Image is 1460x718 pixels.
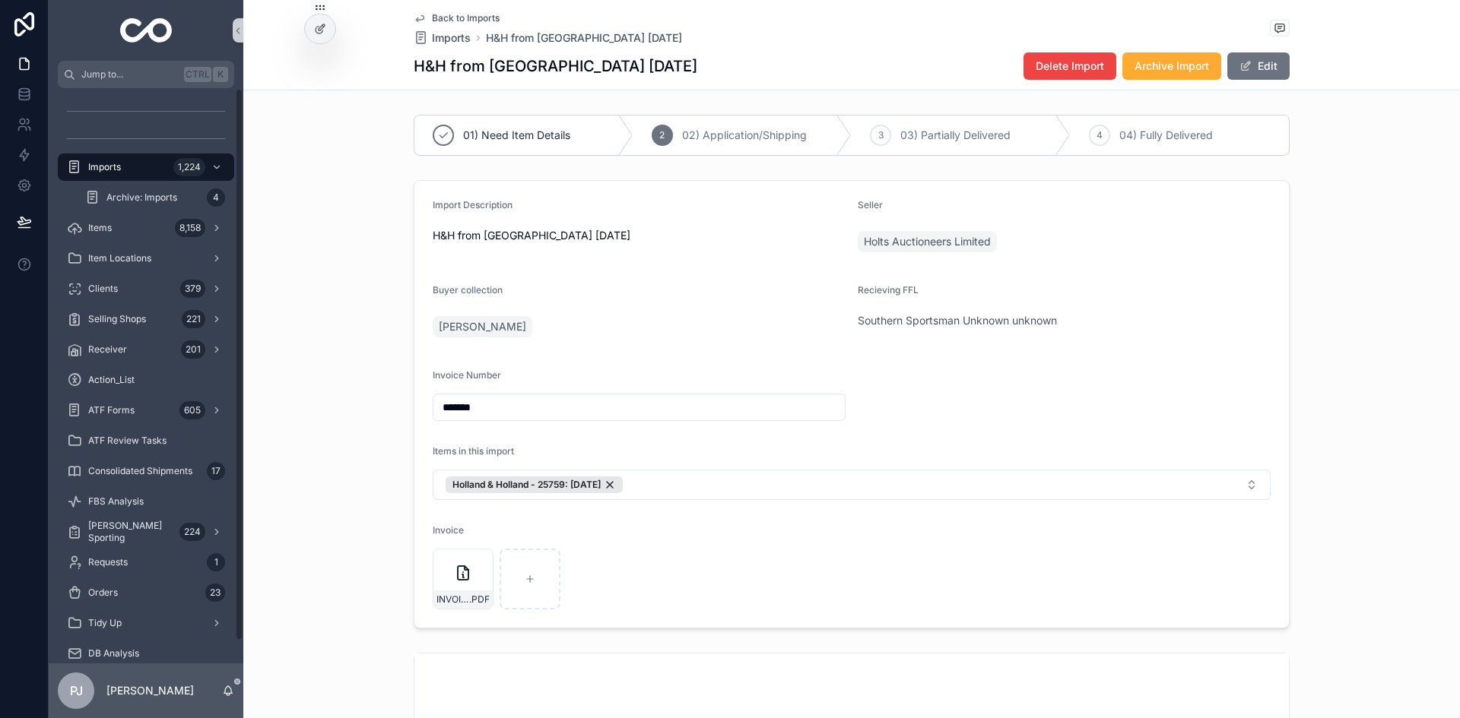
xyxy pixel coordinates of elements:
div: 17 [207,462,225,480]
a: Imports1,224 [58,153,234,181]
button: Unselect 13207 [446,476,623,493]
span: ATF Review Tasks [88,435,167,447]
span: Imports [432,30,471,46]
span: Receiver [88,343,127,356]
span: 03) Partially Delivered [900,128,1011,143]
div: 1 [207,553,225,571]
span: Archive Import [1135,59,1209,74]
span: 04) Fully Delivered [1119,128,1213,143]
span: Consolidated Shipments [88,465,192,477]
span: Holland & Holland - 25759: [DATE] [452,479,601,491]
a: Action_List [58,366,234,394]
a: H&H from [GEOGRAPHIC_DATA] [DATE] [486,30,682,46]
span: Holts Auctioneers Limited [864,234,991,249]
a: Items8,158 [58,214,234,242]
a: Tidy Up [58,609,234,637]
button: Delete Import [1024,52,1116,80]
span: [PERSON_NAME] Sporting [88,520,173,544]
button: Edit [1227,52,1290,80]
button: Archive Import [1122,52,1221,80]
div: scrollable content [49,88,243,663]
p: [PERSON_NAME] [106,683,194,698]
a: DB Analysis [58,640,234,667]
span: Archive: Imports [106,191,177,204]
span: K [214,68,227,81]
span: Item Locations [88,252,151,264]
span: PJ [70,682,83,700]
div: 224 [179,523,205,541]
span: Import Description [433,199,513,210]
div: 4 [207,188,225,207]
span: Orders [88,587,118,599]
a: Imports [414,30,471,46]
div: 201 [181,340,205,359]
span: 2 [659,129,665,141]
span: Clients [88,283,118,295]
span: Recieving FFL [858,284,919,296]
span: Seller [858,199,883,210]
span: Ctrl [184,67,211,82]
div: 605 [179,401,205,419]
a: Clients379 [58,275,234,302]
span: Selling Shops [88,313,146,325]
a: Archive: Imports4 [76,184,234,211]
a: [PERSON_NAME] Sporting224 [58,518,234,546]
span: Imports [88,161,121,173]
div: 8,158 [175,219,205,237]
span: 3 [878,129,884,141]
span: 01) Need Item Details [463,128,570,143]
button: Jump to...CtrlK [58,61,234,88]
span: 02) Application/Shipping [682,128,807,143]
a: Requests1 [58,549,234,576]
a: Back to Imports [414,12,500,24]
span: H&H from [GEOGRAPHIC_DATA] [DATE] [433,228,846,243]
button: Select Button [433,470,1271,500]
span: [PERSON_NAME] [439,319,526,334]
a: Orders23 [58,579,234,606]
span: Items in this import [433,445,514,457]
a: Item Locations [58,245,234,272]
div: 379 [180,280,205,298]
div: 23 [205,584,225,602]
span: Tidy Up [88,617,122,629]
a: ATF Review Tasks [58,427,234,454]
img: App logo [120,18,173,43]
a: ATF Forms605 [58,397,234,424]
a: Southern Sportsman Unknown unknown [858,313,1057,328]
a: Selling Shops221 [58,305,234,333]
span: DB Analysis [88,647,139,659]
a: Consolidated Shipments17 [58,457,234,485]
span: Requests [88,556,128,568]
h1: H&H from [GEOGRAPHIC_DATA] [DATE] [414,55,697,77]
a: Receiver201 [58,336,234,363]
div: 221 [182,310,205,328]
span: Invoice Number [433,369,501,381]
a: Holts Auctioneers Limited [858,231,997,252]
span: ATF Forms [88,404,135,416]
span: .PDF [469,593,490,606]
span: Delete Import [1036,59,1104,74]
span: Back to Imports [432,12,500,24]
span: Invoice [433,524,464,536]
a: [PERSON_NAME] [433,316,532,337]
a: FBS Analysis [58,488,234,515]
span: 4 [1097,129,1103,141]
span: Buyer collection [433,284,503,296]
span: Jump to... [81,68,178,81]
span: Items [88,222,112,234]
span: FBS Analysis [88,495,144,508]
div: 1,224 [173,158,205,176]
span: INVOICE_A1224_HT00068191 [436,593,469,606]
span: Action_List [88,374,135,386]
